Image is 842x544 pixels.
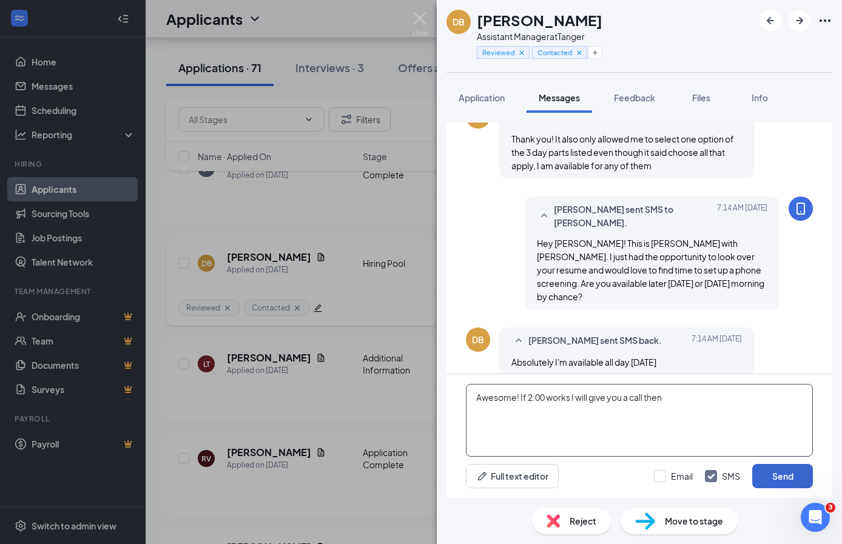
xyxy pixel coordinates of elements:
[665,514,723,528] span: Move to stage
[792,13,807,28] svg: ArrowRight
[459,92,505,103] span: Application
[537,238,764,302] span: Hey [PERSON_NAME]! This is [PERSON_NAME] with [PERSON_NAME]. I just had the opportunity to look o...
[528,334,662,348] span: [PERSON_NAME] sent SMS back.
[588,46,602,59] button: Plus
[472,334,484,346] div: DB
[482,47,514,58] span: Reviewed
[517,49,526,57] svg: Cross
[466,464,559,488] button: Full text editorPen
[466,384,813,457] textarea: Awesome! If 2:00 works I will give you a call then
[537,209,551,223] svg: SmallChevronUp
[789,10,810,32] button: ArrowRight
[511,357,656,368] span: Absolutely I'm available all day [DATE]
[692,92,710,103] span: Files
[570,514,596,528] span: Reject
[793,201,808,216] svg: MobileSms
[752,464,813,488] button: Send
[537,47,572,58] span: Contacted
[511,133,734,171] span: Thank you! It also only allowed me to select one option of the 3 day parts listed even though it ...
[717,203,767,229] span: [DATE] 7:14 AM
[511,334,526,348] svg: SmallChevronUp
[763,13,778,28] svg: ArrowLeftNew
[575,49,584,57] svg: Cross
[476,470,488,482] svg: Pen
[477,10,602,30] h1: [PERSON_NAME]
[818,13,832,28] svg: Ellipses
[591,49,599,56] svg: Plus
[477,30,602,42] div: Assistant Manager at Tanger
[801,503,830,532] iframe: Intercom live chat
[752,92,768,103] span: Info
[692,334,742,348] span: [DATE] 7:14 AM
[759,10,781,32] button: ArrowLeftNew
[554,203,713,229] span: [PERSON_NAME] sent SMS to [PERSON_NAME].
[539,92,580,103] span: Messages
[453,16,465,28] div: DB
[826,503,835,512] span: 3
[614,92,655,103] span: Feedback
